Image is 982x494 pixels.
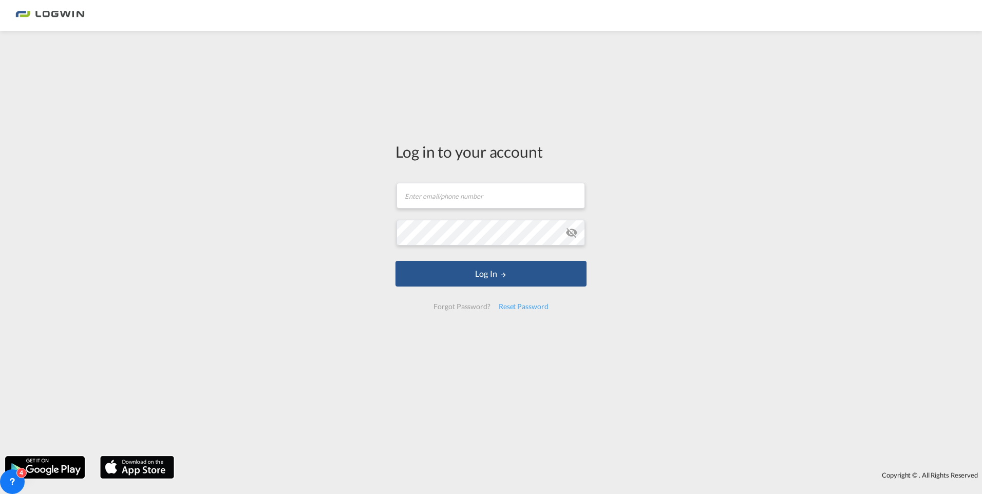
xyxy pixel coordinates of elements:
md-icon: icon-eye-off [565,226,578,239]
div: Log in to your account [395,141,587,162]
div: Copyright © . All Rights Reserved [179,466,982,484]
img: google.png [4,455,86,480]
div: Forgot Password? [429,297,494,316]
img: apple.png [99,455,175,480]
div: Reset Password [495,297,553,316]
button: LOGIN [395,261,587,287]
img: bc73a0e0d8c111efacd525e4c8ad7d32.png [15,4,85,27]
input: Enter email/phone number [396,183,585,208]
